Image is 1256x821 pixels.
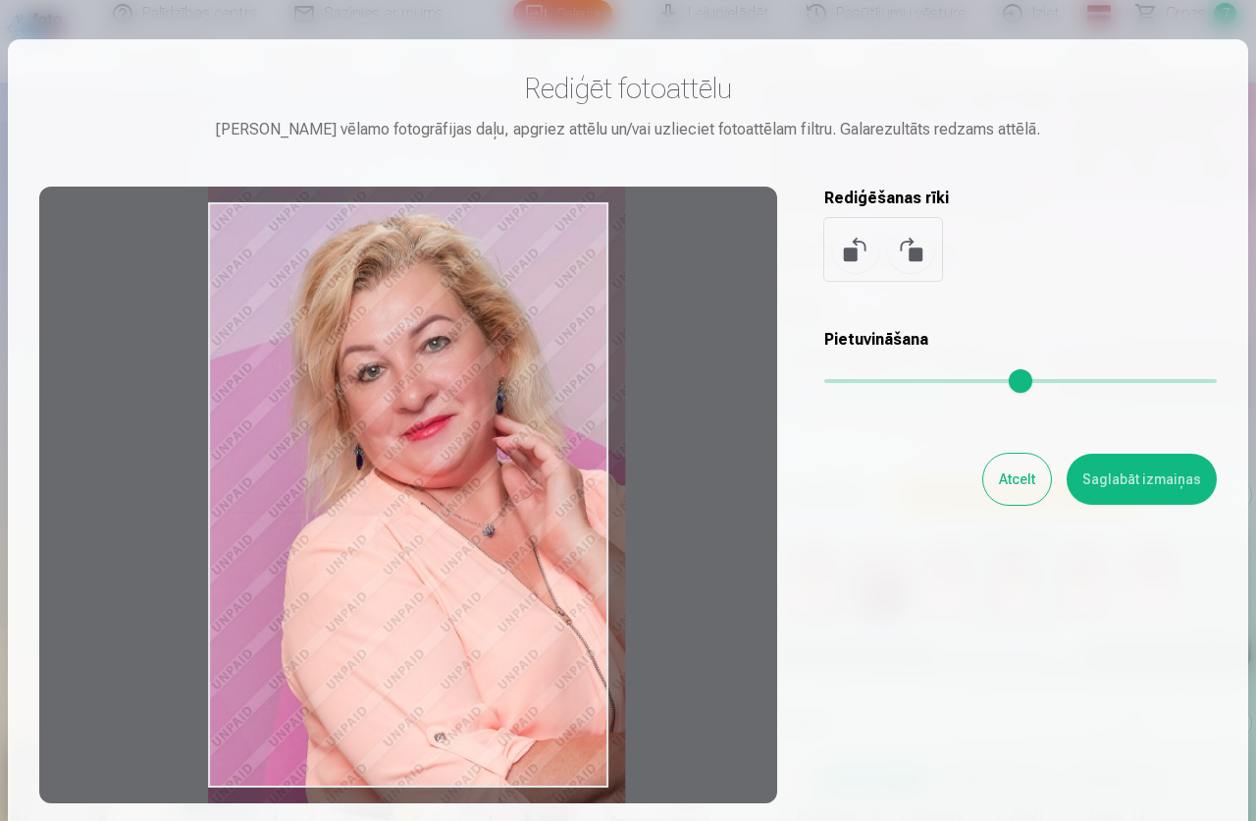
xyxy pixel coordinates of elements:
[1067,454,1217,505] button: Saglabāt izmaiņas
[39,71,1217,106] h3: Rediģēt fotoattēlu
[824,328,1217,352] h5: Pietuvināšana
[983,454,1051,505] button: Atcelt
[39,118,1217,141] div: [PERSON_NAME] vēlamo fotogrāfijas daļu, apgriez attēlu un/vai uzlieciet fotoattēlam filtru. Galar...
[824,187,1217,210] h5: Rediģēšanas rīki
